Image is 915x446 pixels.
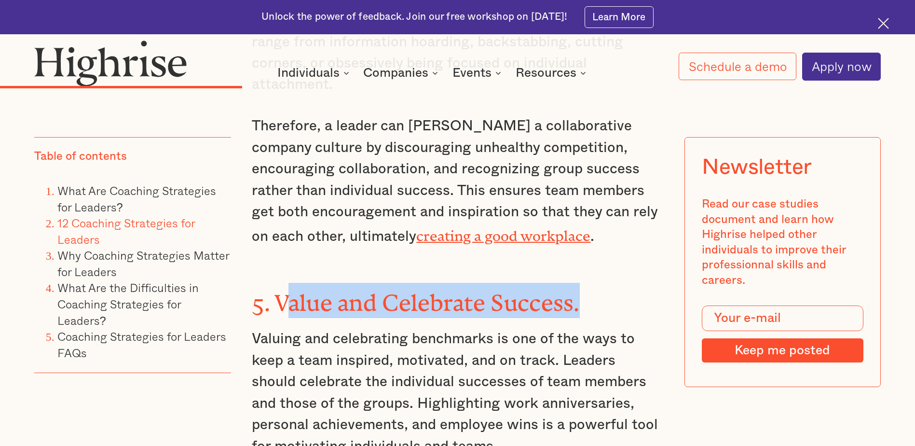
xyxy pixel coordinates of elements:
form: Modal Form [702,306,863,362]
a: What Are Coaching Strategies for Leaders? [57,181,216,216]
a: 12 Coaching Strategies for Leaders [57,214,195,248]
img: Highrise logo [34,40,187,86]
div: Read our case studies document and learn how Highrise helped other individuals to improve their p... [702,197,863,288]
div: Events [452,67,492,79]
a: Coaching Strategies for Leaders FAQs [57,327,226,362]
a: Why Coaching Strategies Matter for Leaders [57,246,229,280]
div: Resources [516,67,576,79]
a: creating a good workplace [416,228,590,237]
a: What Are the Difficulties in Coaching Strategies for Leaders? [57,279,199,329]
div: Table of contents [34,149,127,165]
div: Individuals [277,67,352,79]
div: Resources [516,67,589,79]
div: Unlock the power of feedback. Join our free workshop on [DATE]! [261,10,567,24]
a: Schedule a demo [679,53,796,80]
a: Learn More [585,6,654,28]
div: Individuals [277,67,340,79]
div: Events [452,67,504,79]
input: Keep me posted [702,338,863,362]
div: Companies [363,67,441,79]
div: Companies [363,67,428,79]
input: Your e-mail [702,306,863,331]
p: Therefore, a leader can [PERSON_NAME] a collaborative company culture by discouraging unhealthy c... [252,115,663,247]
img: Cross icon [878,18,889,29]
div: Newsletter [702,155,812,180]
a: Apply now [802,53,881,81]
strong: 5. Value and Celebrate Success. [252,290,579,305]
